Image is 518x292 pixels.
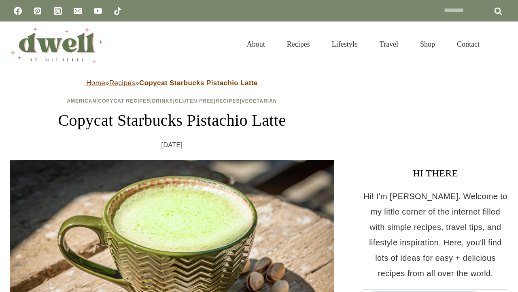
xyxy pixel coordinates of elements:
[86,79,258,87] span: » »
[216,98,240,104] a: Recipes
[98,98,150,104] a: Copycat Recipes
[67,98,96,104] a: American
[67,98,277,104] span: | | | | |
[10,3,26,19] a: Facebook
[276,30,321,58] a: Recipes
[152,98,173,104] a: Drinks
[242,98,277,104] a: Vegetarian
[86,79,105,87] a: Home
[161,139,183,151] time: [DATE]
[236,30,490,58] nav: Primary Navigation
[30,3,46,19] a: Pinterest
[495,37,508,51] button: View Search Form
[139,79,258,87] strong: Copycat Starbucks Pistachio Latte
[369,30,409,58] a: Travel
[321,30,369,58] a: Lifestyle
[446,30,490,58] a: Contact
[363,166,508,180] h3: HI THERE
[236,30,276,58] a: About
[10,26,103,63] img: DWELL by michelle
[175,98,214,104] a: Gluten-Free
[363,189,508,281] p: Hi! I'm [PERSON_NAME]. Welcome to my little corner of the internet filled with simple recipes, tr...
[50,3,66,19] a: Instagram
[110,3,126,19] a: TikTok
[409,30,446,58] a: Shop
[70,3,86,19] a: Email
[10,108,334,133] h1: Copycat Starbucks Pistachio Latte
[90,3,106,19] a: YouTube
[109,79,135,87] a: Recipes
